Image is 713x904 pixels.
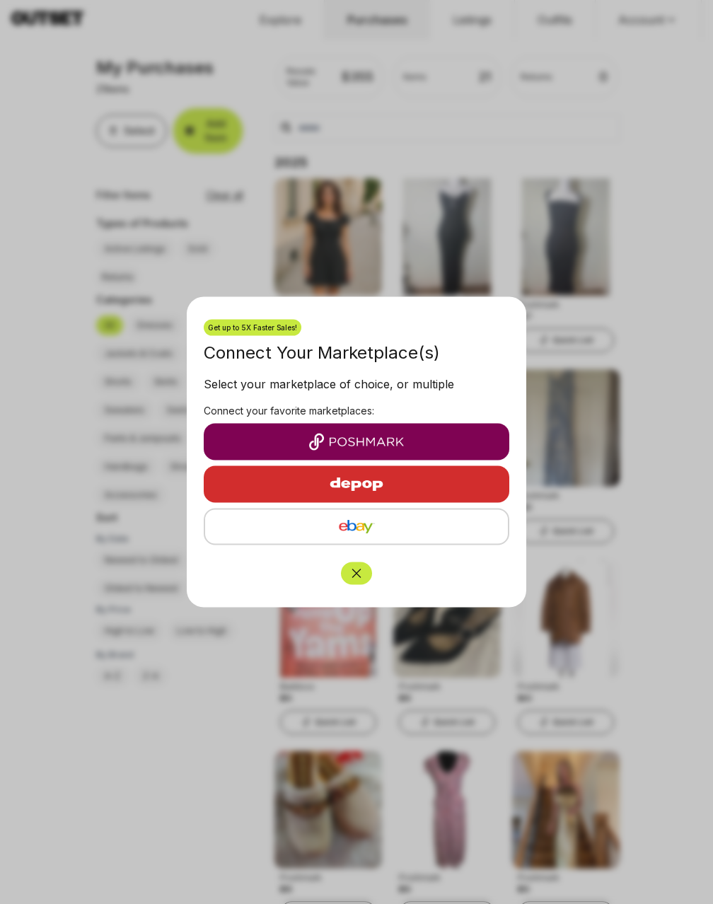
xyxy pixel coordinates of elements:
[204,509,509,545] button: eBay logo
[204,342,509,364] h2: Connect Your Marketplace(s)
[216,518,497,535] img: eBay logo
[204,466,509,503] button: Depop logo
[204,404,509,418] h3: Connect your favorite marketplaces:
[204,320,301,336] div: Get up to 5X Faster Sales!
[341,562,372,585] button: Close
[295,468,418,502] img: Depop logo
[204,424,509,460] button: Poshmark logo
[215,434,498,451] img: Poshmark logo
[204,376,509,398] div: Select your marketplace of choice, or multiple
